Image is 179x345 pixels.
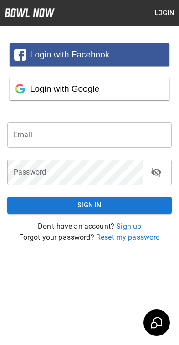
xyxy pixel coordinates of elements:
a: Sign up [116,222,141,231]
span: Login with Facebook [30,50,109,59]
p: Forgot your password? [7,232,172,243]
span: Login with Google [30,84,99,93]
button: Login with Google [10,77,169,100]
button: Sign In [7,197,172,214]
button: Login [150,5,179,21]
button: toggle password visibility [147,163,165,181]
p: Don't have an account? [7,221,172,232]
button: Login with Facebook [10,43,169,66]
a: Reset my password [96,233,160,242]
img: logo [5,8,55,17]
